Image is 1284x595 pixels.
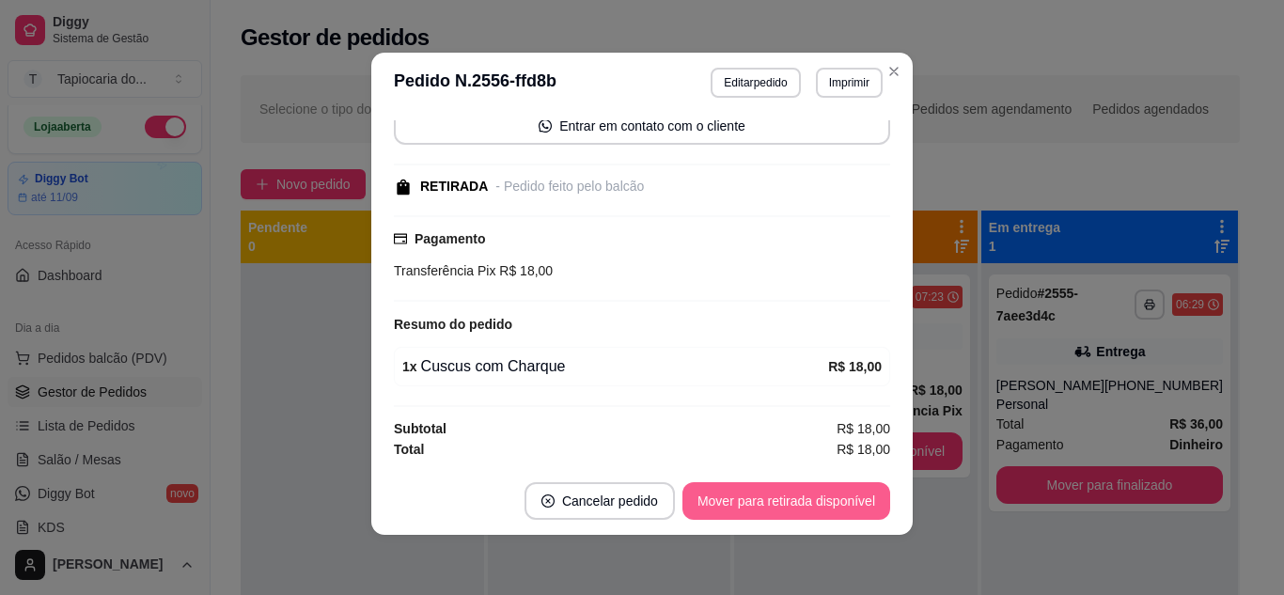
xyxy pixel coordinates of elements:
strong: Total [394,442,424,457]
button: Imprimir [816,68,883,98]
span: whats-app [539,119,552,133]
div: RETIRADA [420,177,488,196]
span: R$ 18,00 [837,418,890,439]
strong: R$ 18,00 [828,359,882,374]
span: R$ 18,00 [837,439,890,460]
div: Cuscus com Charque [402,355,828,378]
strong: 1 x [402,359,417,374]
button: whats-appEntrar em contato com o cliente [394,107,890,145]
button: Mover para retirada disponível [682,482,890,520]
span: credit-card [394,232,407,245]
span: R$ 18,00 [495,263,553,278]
strong: Subtotal [394,421,446,436]
strong: Pagamento [415,231,485,246]
h3: Pedido N. 2556-ffd8b [394,68,556,98]
button: Editarpedido [711,68,800,98]
button: Close [879,56,909,86]
button: close-circleCancelar pedido [525,482,675,520]
strong: Resumo do pedido [394,317,512,332]
div: - Pedido feito pelo balcão [495,177,644,196]
span: Transferência Pix [394,263,495,278]
span: close-circle [541,494,555,508]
